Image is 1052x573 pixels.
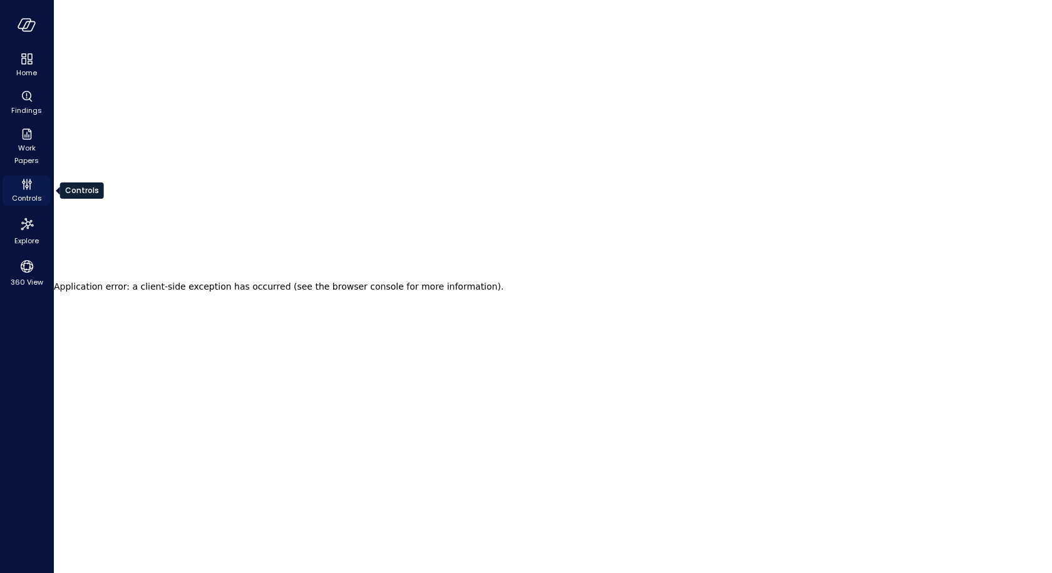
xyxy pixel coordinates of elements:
div: Findings [3,88,51,118]
span: Explore [14,234,39,247]
div: Explore [3,213,51,248]
div: Work Papers [3,125,51,168]
span: Controls [12,192,42,204]
span: Home [16,66,37,79]
span: Findings [11,104,42,117]
div: Home [3,50,51,80]
div: Controls [3,176,51,206]
div: Controls [60,182,104,199]
span: Work Papers [8,142,46,167]
div: 360 View [3,256,51,290]
h2: Application error: a client-side exception has occurred (see the browser console for more informa... [54,278,503,295]
span: 360 View [11,276,43,288]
